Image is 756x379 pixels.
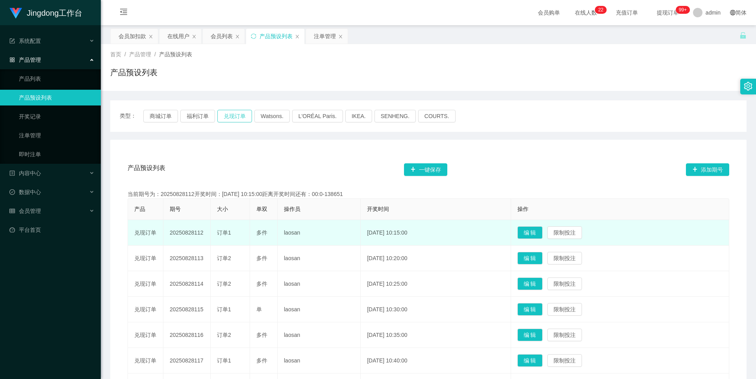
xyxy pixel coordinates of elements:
div: 会员加扣款 [119,29,146,44]
a: 即时注单 [19,146,94,162]
span: 内容中心 [9,170,41,176]
i: 图标: check-circle-o [9,189,15,195]
i: 图标: close [338,34,343,39]
button: SENHENG. [374,110,416,122]
span: 订单1 [217,229,231,236]
span: 多件 [256,229,267,236]
td: laosan [278,271,361,297]
span: 多件 [256,357,267,364]
span: 期号 [170,206,181,212]
td: 兑现订单 [128,322,163,348]
sup: 22 [595,6,606,14]
span: 操作员 [284,206,300,212]
button: 图标: plus一键保存 [404,163,447,176]
a: Jingdong工作台 [9,9,82,16]
span: 类型： [120,110,143,122]
td: laosan [278,220,361,246]
i: 图标: global [730,10,736,15]
td: laosan [278,348,361,373]
div: 注单管理 [314,29,336,44]
span: 充值订单 [612,10,642,15]
button: 编 辑 [517,303,543,316]
span: 产品管理 [129,51,151,57]
td: [DATE] 10:25:00 [361,271,511,297]
td: [DATE] 10:35:00 [361,322,511,348]
button: 兑现订单 [217,110,252,122]
td: laosan [278,322,361,348]
button: L'ORÉAL Paris. [292,110,343,122]
td: 20250828114 [163,271,211,297]
span: 多件 [256,255,267,261]
td: 兑现订单 [128,220,163,246]
td: laosan [278,246,361,271]
td: 兑现订单 [128,271,163,297]
i: 图标: close [235,34,240,39]
a: 注单管理 [19,128,94,143]
h1: Jingdong工作台 [27,0,82,26]
span: 多件 [256,281,267,287]
button: 编 辑 [517,329,543,341]
p: 2 [598,6,601,14]
a: 产品列表 [19,71,94,87]
i: 图标: table [9,208,15,214]
img: logo.9652507e.png [9,8,22,19]
span: / [154,51,156,57]
td: 20250828115 [163,297,211,322]
button: 限制投注 [547,252,582,264]
a: 产品预设列表 [19,90,94,105]
button: 编 辑 [517,226,543,239]
i: 图标: appstore-o [9,57,15,63]
p: 2 [601,6,604,14]
div: 产品预设列表 [259,29,293,44]
div: 会员列表 [211,29,233,44]
td: laosan [278,297,361,322]
a: 开奖记录 [19,109,94,124]
span: 产品 [134,206,145,212]
span: 首页 [110,51,121,57]
span: 单双 [256,206,267,212]
div: 当前期号为：20250828112开奖时间：[DATE] 10:15:00距离开奖时间还有：00:0-138651 [128,190,729,198]
button: 限制投注 [547,303,582,316]
span: 在线人数 [571,10,601,15]
i: 图标: menu-fold [110,0,137,26]
button: 商城订单 [143,110,178,122]
td: 兑现订单 [128,348,163,373]
button: 图标: plus添加期号 [686,163,729,176]
button: Watsons. [254,110,290,122]
button: IKEA. [345,110,372,122]
td: 兑现订单 [128,297,163,322]
td: [DATE] 10:20:00 [361,246,511,271]
span: 大小 [217,206,228,212]
span: 订单2 [217,332,231,338]
span: / [124,51,126,57]
span: 订单1 [217,306,231,312]
span: 订单2 [217,255,231,261]
span: 单 [256,306,262,312]
span: 产品预设列表 [159,51,192,57]
span: 系统配置 [9,38,41,44]
sup: 979 [676,6,690,14]
button: 限制投注 [547,329,582,341]
td: [DATE] 10:30:00 [361,297,511,322]
i: 图标: unlock [739,32,747,39]
button: 编 辑 [517,354,543,367]
a: 图标: dashboard平台首页 [9,222,94,238]
i: 图标: close [295,34,300,39]
td: [DATE] 10:40:00 [361,348,511,373]
td: 20250828117 [163,348,211,373]
button: 限制投注 [547,277,582,290]
h1: 产品预设列表 [110,67,157,78]
button: 限制投注 [547,226,582,239]
i: 图标: close [148,34,153,39]
i: 图标: sync [251,33,256,39]
i: 图标: form [9,38,15,44]
span: 会员管理 [9,208,41,214]
span: 操作 [517,206,528,212]
button: 福利订单 [180,110,215,122]
button: 编 辑 [517,277,543,290]
span: 订单1 [217,357,231,364]
button: COURTS. [418,110,456,122]
i: 图标: setting [744,82,752,91]
button: 编 辑 [517,252,543,264]
button: 限制投注 [547,354,582,367]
